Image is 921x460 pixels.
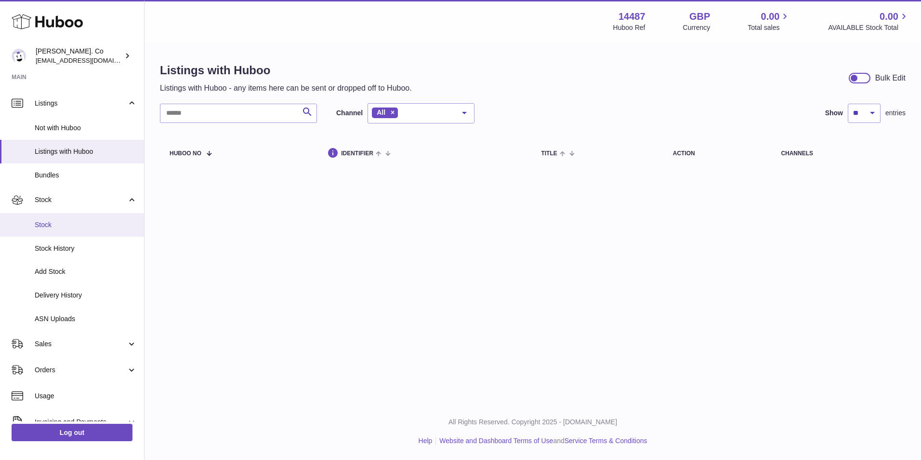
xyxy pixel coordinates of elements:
span: [EMAIL_ADDRESS][DOMAIN_NAME] [36,56,142,64]
span: 0.00 [761,10,780,23]
strong: 14487 [618,10,645,23]
div: channels [781,150,896,157]
a: 0.00 Total sales [748,10,790,32]
span: Huboo no [170,150,201,157]
p: All Rights Reserved. Copyright 2025 - [DOMAIN_NAME] [152,418,913,427]
span: Stock [35,220,137,230]
span: Orders [35,365,127,375]
span: Bundles [35,171,137,180]
label: Show [825,108,843,118]
span: All [377,108,385,116]
div: Bulk Edit [875,73,906,83]
h1: Listings with Huboo [160,63,412,78]
a: Help [419,437,433,445]
a: Log out [12,424,132,441]
span: identifier [341,150,373,157]
span: Stock [35,195,127,204]
div: Currency [683,23,710,32]
a: 0.00 AVAILABLE Stock Total [828,10,909,32]
div: Huboo Ref [613,23,645,32]
a: Service Terms & Conditions [565,437,647,445]
span: Delivery History [35,291,137,300]
div: [PERSON_NAME]. Co [36,47,122,65]
strong: GBP [689,10,710,23]
span: Total sales [748,23,790,32]
li: and [436,436,647,446]
div: action [673,150,762,157]
span: Invoicing and Payments [35,418,127,427]
span: Sales [35,339,127,349]
label: Channel [336,108,363,118]
span: entries [885,108,906,118]
p: Listings with Huboo - any items here can be sent or dropped off to Huboo. [160,83,412,94]
span: AVAILABLE Stock Total [828,23,909,32]
span: Listings [35,99,127,108]
a: Website and Dashboard Terms of Use [439,437,553,445]
span: Not with Huboo [35,123,137,133]
span: Listings with Huboo [35,147,137,156]
span: ASN Uploads [35,314,137,324]
img: internalAdmin-14487@internal.huboo.com [12,49,26,63]
span: Add Stock [35,267,137,276]
span: title [541,150,557,157]
span: Usage [35,392,137,401]
span: 0.00 [880,10,898,23]
span: Stock History [35,244,137,253]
